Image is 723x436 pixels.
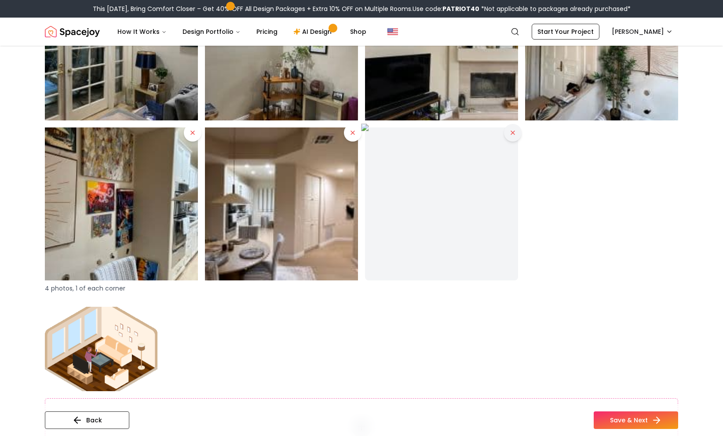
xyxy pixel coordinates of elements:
[413,4,479,13] span: Use code:
[110,23,174,40] button: How It Works
[45,307,157,391] img: Guide image
[442,4,479,13] b: PATRIOT40
[175,23,248,40] button: Design Portfolio
[205,127,358,280] img: Uploaded
[45,284,678,293] p: 4 photos, 1 of each corner
[387,26,398,37] img: United States
[343,23,373,40] a: Shop
[606,24,678,40] button: [PERSON_NAME]
[45,18,678,46] nav: Global
[479,4,631,13] span: *Not applicable to packages already purchased*
[45,411,129,429] button: Back
[532,24,599,40] a: Start Your Project
[286,23,341,40] a: AI Design
[249,23,285,40] a: Pricing
[45,23,100,40] img: Spacejoy Logo
[93,4,631,13] div: This [DATE], Bring Comfort Closer – Get 40% OFF All Design Packages + Extra 10% OFF on Multiple R...
[45,127,198,280] img: Uploaded
[594,411,678,429] button: Save & Next
[110,23,373,40] nav: Main
[361,124,522,284] img: Uploaded
[45,23,100,40] a: Spacejoy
